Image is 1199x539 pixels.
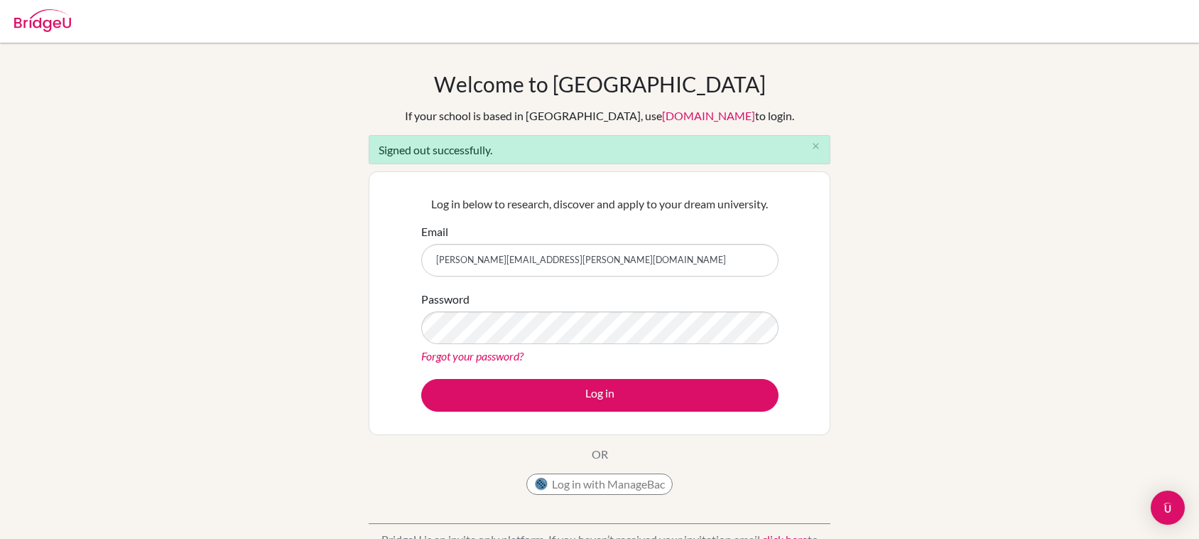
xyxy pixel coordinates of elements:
[810,141,821,151] i: close
[421,349,523,363] a: Forgot your password?
[1151,491,1185,525] div: Open Intercom Messenger
[421,196,778,213] p: Log in below to research, discover and apply to your dream university.
[434,71,766,97] h1: Welcome to [GEOGRAPHIC_DATA]
[405,107,794,124] div: If your school is based in [GEOGRAPHIC_DATA], use to login.
[662,109,755,122] a: [DOMAIN_NAME]
[592,446,608,463] p: OR
[421,379,778,412] button: Log in
[801,136,830,157] button: Close
[526,474,673,495] button: Log in with ManageBac
[421,223,448,240] label: Email
[14,9,71,32] img: Bridge-U
[421,291,470,308] label: Password
[369,135,830,164] div: Signed out successfully.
